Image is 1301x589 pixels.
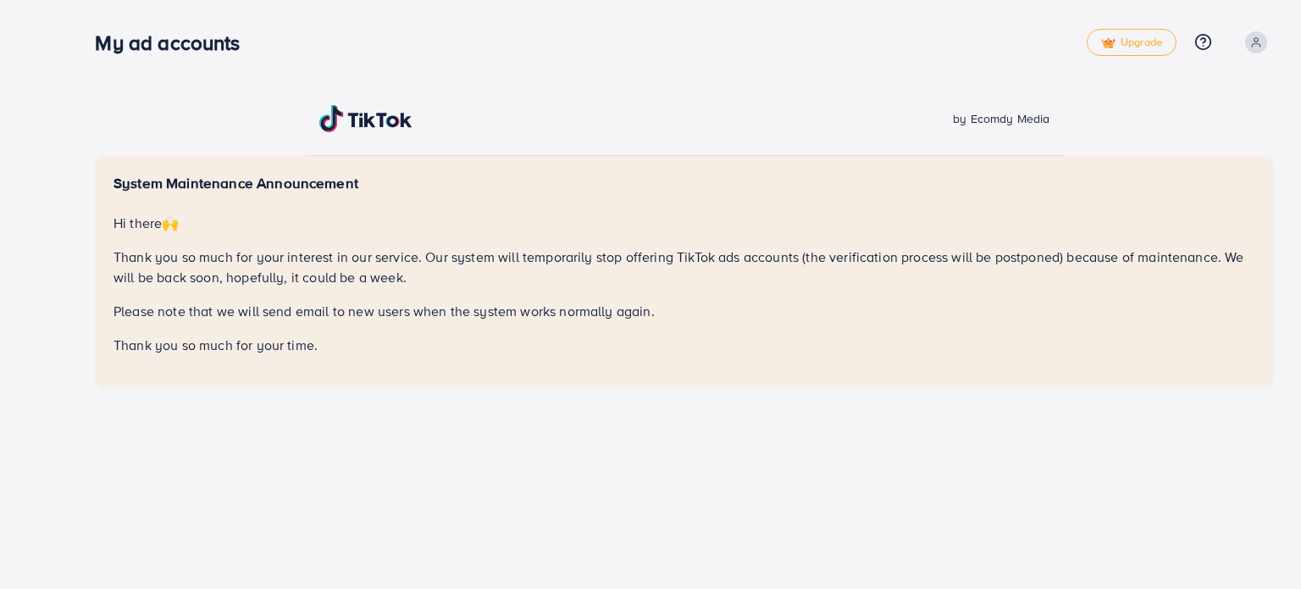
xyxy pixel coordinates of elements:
[113,247,1255,287] p: Thank you so much for your interest in our service. Our system will temporarily stop offering Tik...
[113,175,1255,192] h5: System Maintenance Announcement
[113,301,1255,321] p: Please note that we will send email to new users when the system works normally again.
[953,110,1049,127] span: by Ecomdy Media
[95,31,253,55] h3: My ad accounts
[113,213,1255,233] p: Hi there
[162,214,179,232] span: 🙌
[1101,36,1162,49] span: Upgrade
[1087,29,1176,56] a: tickUpgrade
[319,105,412,132] img: TikTok
[113,335,1255,355] p: Thank you so much for your time.
[1101,37,1116,49] img: tick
